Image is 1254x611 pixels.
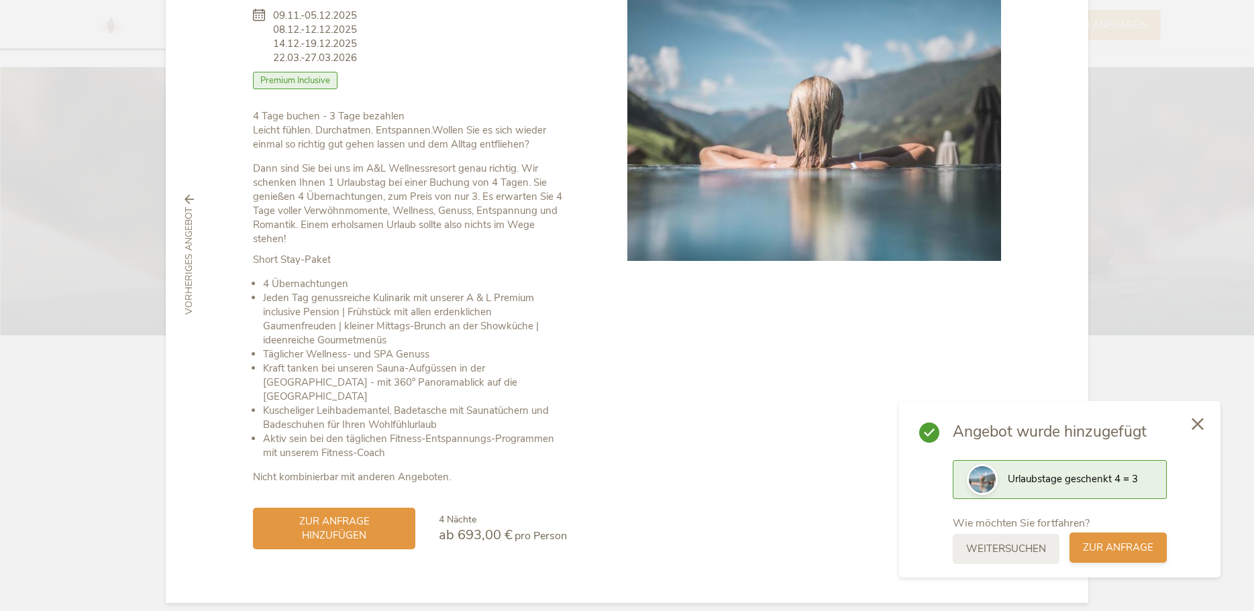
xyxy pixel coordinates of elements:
[266,514,402,543] span: zur Anfrage hinzufügen
[515,529,567,543] span: pro Person
[966,542,1046,556] span: weitersuchen
[969,466,996,493] img: Preview
[439,513,476,526] span: 4 Nächte
[253,162,567,246] p: Dann sind Sie bei uns im A&L Wellnessresort genau richtig. Wir schenken Ihnen 1 Urlaubstag bei ei...
[182,208,196,315] span: vorheriges Angebot
[439,526,513,544] span: ab 693,00 €
[263,362,567,404] li: Kraft tanken bei unseren Sauna-Aufgüssen in der [GEOGRAPHIC_DATA] - mit 360° Panoramablick auf di...
[953,421,1167,443] span: Angebot wurde hinzugefügt
[263,432,567,460] li: Aktiv sein bei den täglichen Fitness-Entspannungs-Programmen mit unserem Fitness-Coach
[253,123,546,151] strong: Wollen Sie es sich wieder einmal so richtig gut gehen lassen und dem Alltag entfliehen?
[253,470,451,484] strong: Nicht kombinierbar mit anderen Angeboten.
[263,404,567,432] li: Kuscheliger Leihbademantel, Badetasche mit Saunatüchern und Badeschuhen für Ihren Wohlfühlurlaub
[253,109,405,123] b: 4 Tage buchen - 3 Tage bezahlen
[1008,472,1138,486] span: Urlaubstage geschenkt 4 = 3
[253,109,567,152] p: Leicht fühlen. Durchatmen. Entspannen.
[253,72,337,89] span: Premium Inclusive
[253,253,331,266] strong: Short Stay-Paket
[1083,541,1153,555] span: zur Anfrage
[263,291,567,347] li: Jeden Tag genussreiche Kulinarik mit unserer A & L Premium inclusive Pension | Frühstück mit alle...
[953,516,1090,531] span: Wie möchten Sie fortfahren?
[263,277,567,291] li: 4 Übernachtungen
[263,347,567,362] li: Täglicher Wellness- und SPA Genuss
